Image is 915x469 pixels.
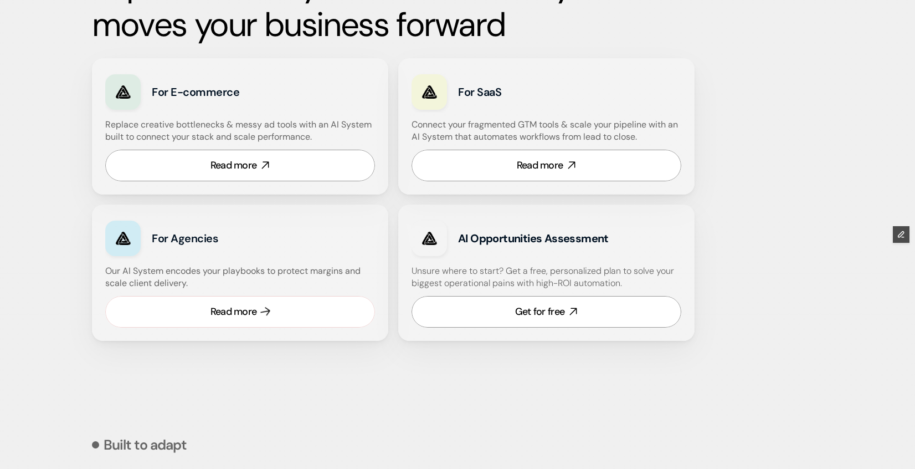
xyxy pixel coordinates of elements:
[412,150,681,181] a: Read more
[893,226,909,243] button: Edit Framer Content
[105,265,375,290] h4: Our AI System encodes your playbooks to protect margins and scale client delivery.
[515,305,564,319] div: Get for free
[152,231,303,246] h3: For Agencies
[517,159,563,172] div: Read more
[412,265,681,290] h4: Unsure where to start? Get a free, personalized plan to solve your biggest operational pains with...
[210,159,257,172] div: Read more
[210,305,257,319] div: Read more
[412,119,687,144] h4: Connect your fragmented GTM tools & scale your pipeline with an AI System that automates workflow...
[105,150,375,181] a: Read more
[458,231,609,246] strong: AI Opportunities Assessment
[104,438,187,452] p: Built to adapt
[152,84,303,100] h3: For E-commerce
[105,119,372,144] h4: Replace creative bottlenecks & messy ad tools with an AI System built to connect your stack and s...
[458,84,609,100] h3: For SaaS
[412,296,681,328] a: Get for free
[105,296,375,328] a: Read more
